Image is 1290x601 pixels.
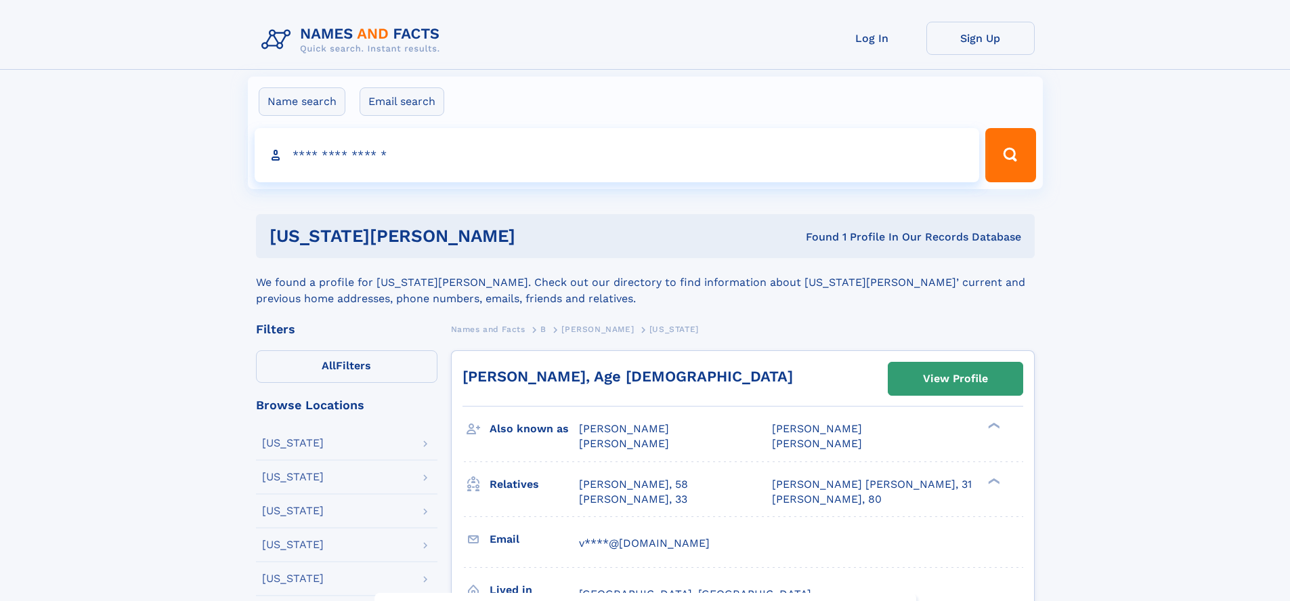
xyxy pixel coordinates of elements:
[579,422,669,435] span: [PERSON_NAME]
[262,438,324,449] div: [US_STATE]
[490,528,579,551] h3: Email
[561,325,634,334] span: [PERSON_NAME]
[772,437,862,450] span: [PERSON_NAME]
[256,22,451,58] img: Logo Names and Facts
[360,87,444,116] label: Email search
[540,325,546,334] span: B
[772,477,972,492] a: [PERSON_NAME] [PERSON_NAME], 31
[926,22,1035,55] a: Sign Up
[579,437,669,450] span: [PERSON_NAME]
[985,128,1035,182] button: Search Button
[923,363,988,394] div: View Profile
[256,350,437,383] label: Filters
[262,573,324,584] div: [US_STATE]
[262,505,324,516] div: [US_STATE]
[256,258,1035,307] div: We found a profile for [US_STATE][PERSON_NAME]. Check out our directory to find information about...
[772,422,862,435] span: [PERSON_NAME]
[579,477,688,492] a: [PERSON_NAME], 58
[262,472,324,482] div: [US_STATE]
[540,320,546,337] a: B
[463,368,793,385] a: [PERSON_NAME], Age [DEMOGRAPHIC_DATA]
[888,362,1023,395] a: View Profile
[985,421,1001,430] div: ❯
[818,22,926,55] a: Log In
[649,325,699,334] span: [US_STATE]
[322,359,336,372] span: All
[490,473,579,496] h3: Relatives
[561,320,634,337] a: [PERSON_NAME]
[579,587,811,600] span: [GEOGRAPHIC_DATA], [GEOGRAPHIC_DATA]
[772,492,882,507] a: [PERSON_NAME], 80
[579,492,687,507] a: [PERSON_NAME], 33
[262,539,324,550] div: [US_STATE]
[985,476,1001,485] div: ❯
[255,128,980,182] input: search input
[259,87,345,116] label: Name search
[270,228,661,245] h1: [US_STATE][PERSON_NAME]
[256,399,437,411] div: Browse Locations
[451,320,525,337] a: Names and Facts
[256,323,437,335] div: Filters
[660,230,1021,245] div: Found 1 Profile In Our Records Database
[490,417,579,440] h3: Also known as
